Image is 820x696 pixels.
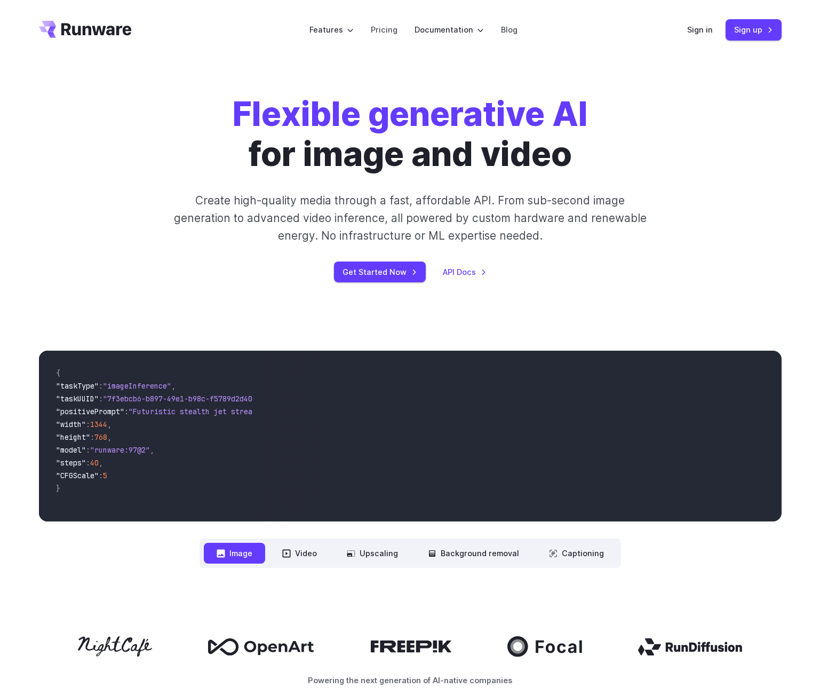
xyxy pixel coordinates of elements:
[334,543,411,564] button: Upscaling
[124,407,129,416] span: :
[129,407,517,416] span: "Futuristic stealth jet streaking through a neon-lit cityscape with glowing purple exhaust"
[94,432,107,442] span: 768
[90,420,107,429] span: 1344
[204,543,265,564] button: Image
[99,471,103,480] span: :
[90,432,94,442] span: :
[172,192,648,245] p: Create high-quality media through a fast, affordable API. From sub-second image generation to adv...
[107,432,112,442] span: ,
[56,458,86,468] span: "steps"
[56,394,99,404] span: "taskUUID"
[86,458,90,468] span: :
[150,445,154,455] span: ,
[726,19,782,40] a: Sign up
[103,394,265,404] span: "7f3ebcb6-b897-49e1-b98c-f5789d2d40d7"
[233,93,588,134] strong: Flexible generative AI
[687,23,713,36] a: Sign in
[107,420,112,429] span: ,
[56,471,99,480] span: "CFGScale"
[56,407,124,416] span: "positivePrompt"
[415,23,484,36] label: Documentation
[56,445,86,455] span: "model"
[99,381,103,391] span: :
[171,381,176,391] span: ,
[269,543,330,564] button: Video
[309,23,354,36] label: Features
[56,484,60,493] span: }
[443,266,487,278] a: API Docs
[103,471,107,480] span: 5
[99,394,103,404] span: :
[39,21,132,38] a: Go to /
[103,381,171,391] span: "imageInference"
[39,674,782,686] p: Powering the next generation of AI-native companies
[415,543,532,564] button: Background removal
[86,420,90,429] span: :
[334,262,426,282] a: Get Started Now
[56,381,99,391] span: "taskType"
[56,432,90,442] span: "height"
[90,445,150,455] span: "runware:97@2"
[233,94,588,175] h1: for image and video
[501,23,518,36] a: Blog
[56,420,86,429] span: "width"
[99,458,103,468] span: ,
[371,23,397,36] a: Pricing
[90,458,99,468] span: 40
[86,445,90,455] span: :
[536,543,617,564] button: Captioning
[56,368,60,378] span: {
